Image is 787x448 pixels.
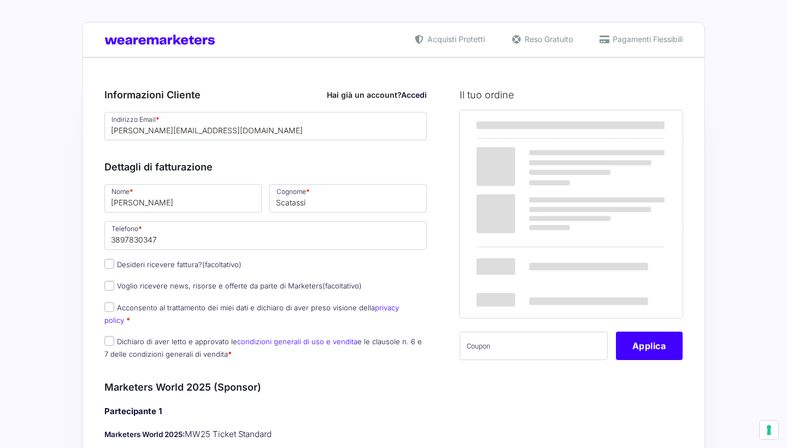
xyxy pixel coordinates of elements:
p: MW25 Ticket Standard [104,428,427,441]
input: Dichiaro di aver letto e approvato lecondizioni generali di uso e venditae le clausole n. 6 e 7 d... [104,336,114,346]
th: Totale [460,229,588,317]
label: Desideri ricevere fattura? [104,260,242,269]
h3: Dettagli di fatturazione [104,160,427,174]
input: Coupon [460,332,608,360]
label: Acconsento al trattamento dei miei dati e dichiaro di aver preso visione della [104,303,399,325]
input: Voglio ricevere news, risorse e offerte da parte di Marketers(facoltativo) [104,281,114,291]
label: Dichiaro di aver letto e approvato le e le clausole n. 6 e 7 delle condizioni generali di vendita [104,337,422,358]
th: Subtotale [460,195,588,229]
button: Applica [616,332,683,360]
span: Acquisti Protetti [425,33,485,45]
div: Hai già un account? [327,89,427,101]
input: Telefono * [104,221,427,250]
a: Accedi [401,90,427,99]
strong: Marketers World 2025: [104,430,185,439]
a: condizioni generali di uso e vendita [237,337,357,346]
span: Reso Gratuito [522,33,573,45]
iframe: Customerly Messenger Launcher [9,405,42,438]
input: Acconsento al trattamento dei miei dati e dichiaro di aver preso visione dellaprivacy policy [104,302,114,312]
label: Voglio ricevere news, risorse e offerte da parte di Marketers [104,281,362,290]
input: Nome * [104,184,262,213]
span: Pagamenti Flessibili [610,33,683,45]
input: Cognome * [269,184,427,213]
h3: Marketers World 2025 (Sponsor) [104,380,427,394]
th: Subtotale [588,110,683,139]
h3: Informazioni Cliente [104,87,427,102]
input: Desideri ricevere fattura?(facoltativo) [104,259,114,269]
button: Le tue preferenze relative al consenso per le tecnologie di tracciamento [760,421,778,439]
span: (facoltativo) [322,281,362,290]
h4: Partecipante 1 [104,405,427,418]
h3: Il tuo ordine [460,87,683,102]
th: Prodotto [460,110,588,139]
td: Marketers World 2025 (Sponsor) - MW25 Ticket Standard [460,139,588,195]
input: Indirizzo Email * [104,112,427,140]
span: (facoltativo) [202,260,242,269]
